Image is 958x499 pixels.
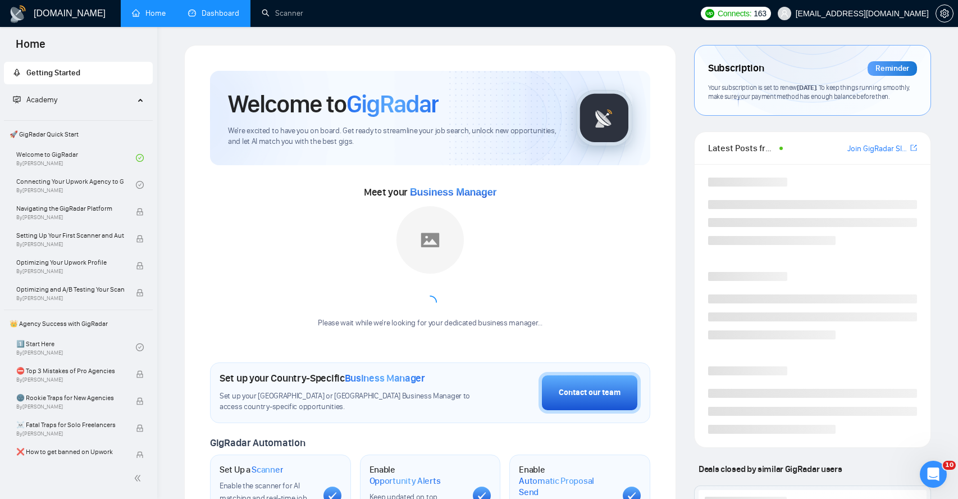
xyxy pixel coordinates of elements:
span: 163 [754,7,766,20]
span: lock [136,235,144,243]
span: check-circle [136,154,144,162]
img: logo [9,5,27,23]
a: Connecting Your Upwork Agency to GigRadarBy[PERSON_NAME] [16,173,136,197]
span: We're excited to have you on board. Get ready to streamline your job search, unlock new opportuni... [228,126,558,147]
span: lock [136,451,144,459]
span: lock [136,397,144,405]
div: Contact our team [559,387,621,399]
span: Scanner [252,464,283,475]
span: user [781,10,788,17]
a: Join GigRadar Slack Community [847,143,908,155]
span: lock [136,208,144,216]
span: Subscription [708,59,764,78]
h1: Set Up a [220,464,283,475]
span: export [910,143,917,152]
span: By [PERSON_NAME] [16,457,124,464]
h1: Enable [519,464,614,497]
span: Business Manager [345,372,425,384]
a: export [910,143,917,153]
img: upwork-logo.png [705,9,714,18]
span: Deals closed by similar GigRadar users [694,459,846,479]
span: fund-projection-screen [13,96,21,103]
span: By [PERSON_NAME] [16,214,124,221]
iframe: Intercom live chat [920,461,947,488]
span: 🚀 GigRadar Quick Start [5,123,152,146]
span: [DATE] [797,83,816,92]
span: Set up your [GEOGRAPHIC_DATA] or [GEOGRAPHIC_DATA] Business Manager to access country-specific op... [220,391,472,412]
button: Contact our team [539,372,641,414]
span: By [PERSON_NAME] [16,376,124,383]
button: setting [936,4,954,22]
span: By [PERSON_NAME] [16,403,124,410]
h1: Set up your Country-Specific [220,372,425,384]
span: Latest Posts from the GigRadar Community [708,141,776,155]
span: By [PERSON_NAME] [16,430,124,437]
div: Please wait while we're looking for your dedicated business manager... [311,318,549,329]
span: 10 [943,461,956,470]
span: setting [936,9,953,18]
span: check-circle [136,343,144,351]
span: Optimizing Your Upwork Profile [16,257,124,268]
li: Getting Started [4,62,153,84]
a: 1️⃣ Start HereBy[PERSON_NAME] [16,335,136,360]
span: Automatic Proposal Send [519,475,614,497]
a: searchScanner [262,8,303,18]
span: double-left [134,473,145,484]
span: loading [421,294,439,312]
span: Home [7,36,54,60]
span: 👑 Agency Success with GigRadar [5,312,152,335]
span: lock [136,262,144,270]
a: dashboardDashboard [188,8,239,18]
span: rocket [13,69,21,76]
span: check-circle [136,181,144,189]
span: Academy [13,95,57,105]
span: lock [136,370,144,378]
span: Getting Started [26,68,80,78]
span: Optimizing and A/B Testing Your Scanner for Better Results [16,284,124,295]
span: Navigating the GigRadar Platform [16,203,124,214]
span: lock [136,289,144,297]
span: By [PERSON_NAME] [16,295,124,302]
span: Your subscription is set to renew . To keep things running smoothly, make sure your payment metho... [708,83,910,101]
a: setting [936,9,954,18]
span: Business Manager [410,187,496,198]
div: Reminder [868,61,917,76]
span: Setting Up Your First Scanner and Auto-Bidder [16,230,124,241]
span: Opportunity Alerts [369,475,441,487]
span: Academy [26,95,57,105]
span: Connects: [718,7,751,20]
span: GigRadar Automation [210,437,305,449]
span: By [PERSON_NAME] [16,241,124,248]
a: Welcome to GigRadarBy[PERSON_NAME] [16,146,136,170]
img: gigradar-logo.png [576,90,632,146]
span: GigRadar [346,89,439,119]
img: placeholder.png [396,206,464,274]
span: ❌ How to get banned on Upwork [16,446,124,457]
span: Meet your [364,186,496,198]
a: homeHome [132,8,166,18]
h1: Enable [369,464,464,486]
h1: Welcome to [228,89,439,119]
span: ☠️ Fatal Traps for Solo Freelancers [16,419,124,430]
span: lock [136,424,144,432]
span: ⛔ Top 3 Mistakes of Pro Agencies [16,365,124,376]
span: 🌚 Rookie Traps for New Agencies [16,392,124,403]
span: By [PERSON_NAME] [16,268,124,275]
